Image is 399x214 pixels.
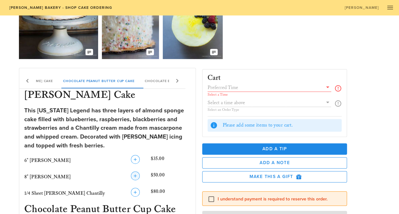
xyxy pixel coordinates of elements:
button: Make this a Gift [202,171,347,182]
h3: [PERSON_NAME] Cake [23,89,192,103]
span: 6" [PERSON_NAME] [24,158,71,163]
a: [PERSON_NAME] Bakery - Shop Cake Ordering [5,3,116,12]
div: $80.00 [150,187,192,200]
a: [PERSON_NAME] [340,3,383,12]
div: Select a Time [208,93,332,97]
div: This [US_STATE] Legend has three layers of almond sponge cake filled with blueberries, raspberrie... [24,106,191,150]
span: [PERSON_NAME] [344,5,379,10]
span: 8" [PERSON_NAME] [24,174,71,180]
h3: Cart [208,74,221,82]
button: Add a Tip [202,143,347,155]
input: Preferred Time [208,83,323,92]
label: I understand payment is required to reserve this order. [218,196,342,202]
div: Chocolate Peanut Butter Cup Cake [58,73,140,88]
div: $50.00 [150,170,192,184]
span: Add a Tip [207,146,342,152]
span: 1/4 Sheet [PERSON_NAME] Chantilly [24,190,105,196]
div: Please add some items to your cart. [223,122,339,129]
span: Add a Note [208,160,342,165]
span: [PERSON_NAME] Bakery - Shop Cake Ordering [9,5,112,10]
span: Make this a Gift [208,174,342,180]
button: Add a Note [202,157,347,169]
div: Chocolate Butter Pecan Cake [140,73,211,88]
div: $35.00 [150,154,192,168]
